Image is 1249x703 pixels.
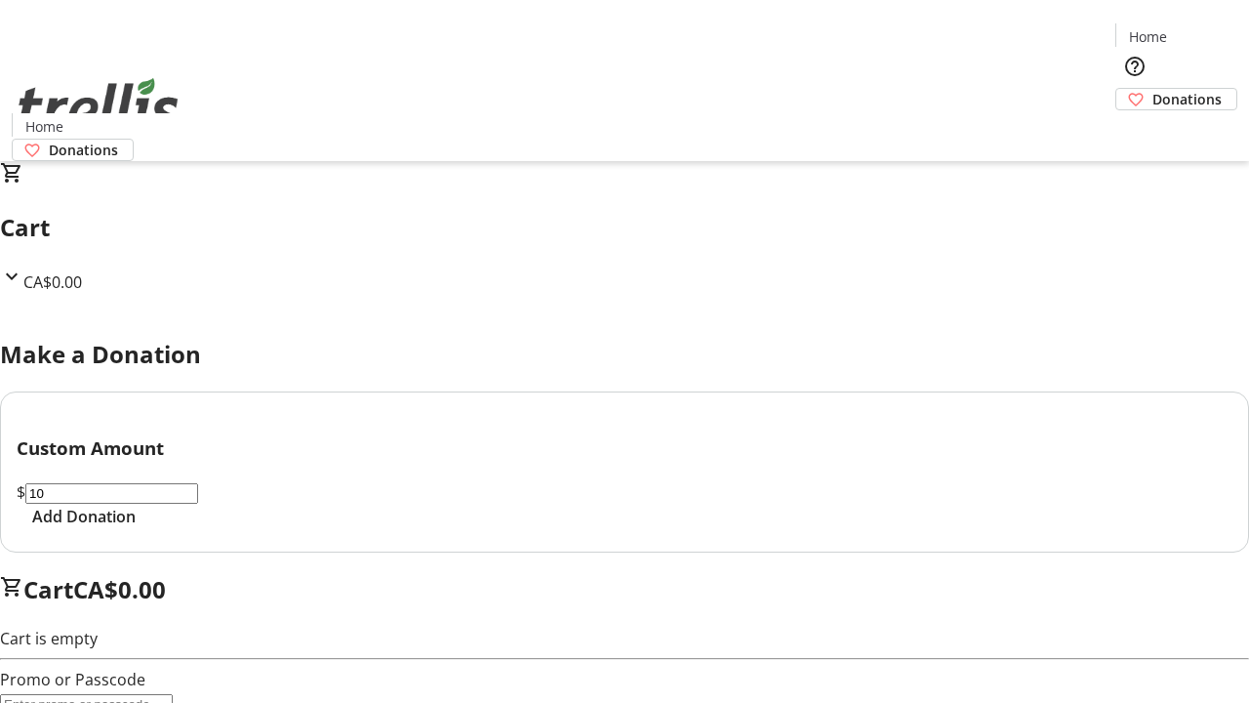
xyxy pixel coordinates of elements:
span: Donations [1152,89,1222,109]
a: Home [1116,26,1179,47]
h3: Custom Amount [17,434,1232,462]
img: Orient E2E Organization eZL6tGAG7r's Logo [12,57,185,154]
span: Home [25,116,63,137]
span: Donations [49,140,118,160]
span: Add Donation [32,505,136,528]
button: Add Donation [17,505,151,528]
span: CA$0.00 [73,573,166,605]
input: Donation Amount [25,483,198,504]
button: Help [1115,47,1154,86]
a: Home [13,116,75,137]
span: $ [17,481,25,503]
span: CA$0.00 [23,271,82,293]
a: Donations [12,139,134,161]
a: Donations [1115,88,1237,110]
span: Home [1129,26,1167,47]
button: Cart [1115,110,1154,149]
